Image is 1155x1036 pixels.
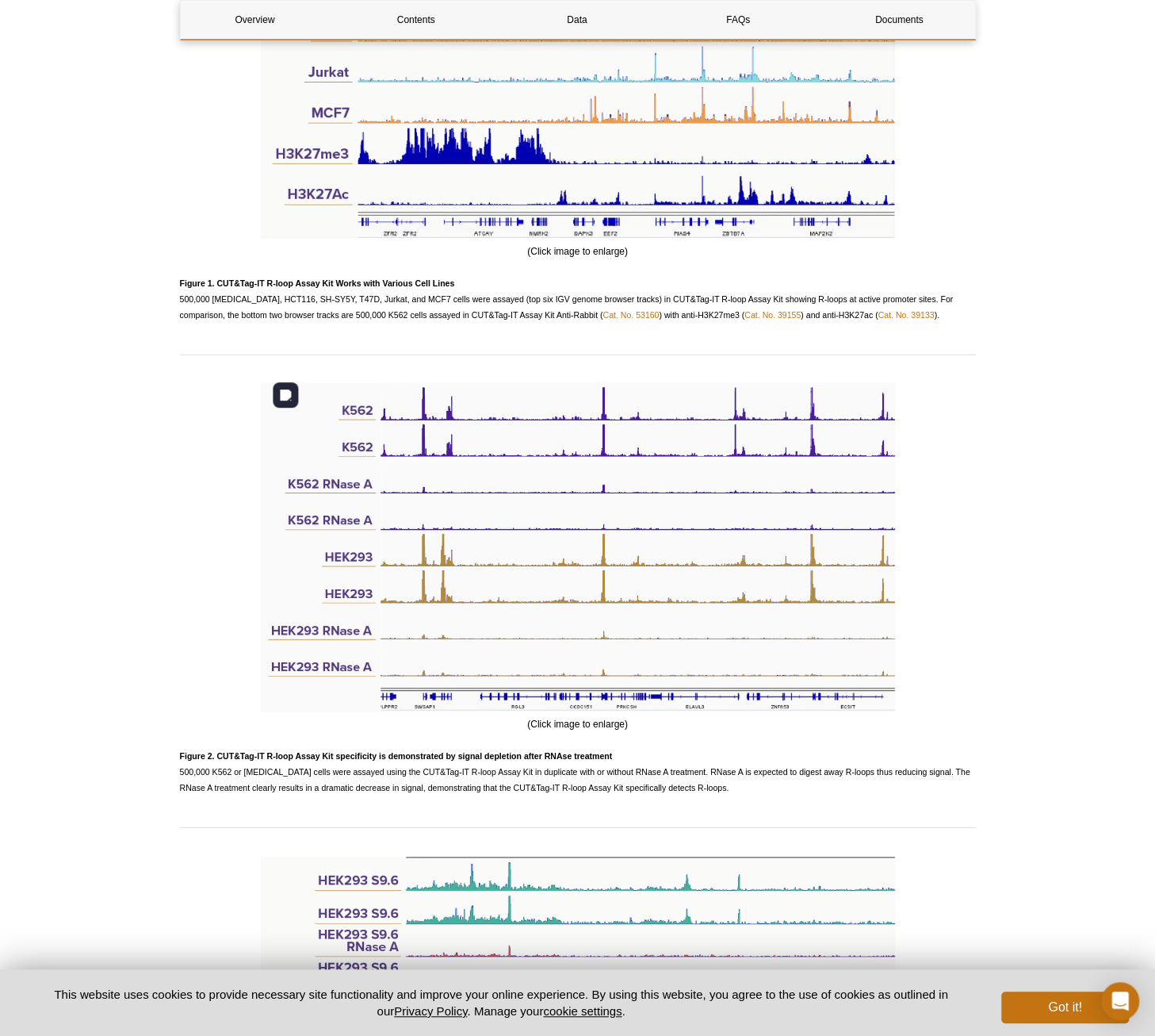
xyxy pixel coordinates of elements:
[664,1,813,39] a: FAQs
[180,383,976,732] div: (Click image to enlarge)
[878,310,934,320] a: Cat. No. 39133
[1001,992,1128,1023] button: Got it!
[180,278,954,320] span: 500,000 [MEDICAL_DATA], HCT116, SH-SY5Y, T47D, Jurkat, and MCF7 cells were assayed (top six IGV g...
[261,383,895,712] img: CUT&Tag-IT R-loop Assay Kit specificity is demonstrated by signal depletion after RNAse treatment
[180,751,613,761] strong: Figure 2. CUT&Tag-IT R-loop Assay Kit specificity is demonstrated by signal depletion after RNAse...
[180,751,970,792] span: 500,000 K562 or [MEDICAL_DATA] cells were assayed using the CUT&Tag-IT R-loop Assay Kit in duplic...
[394,1004,467,1018] a: Privacy Policy
[744,310,801,320] a: Cat. No. 39155
[181,1,330,39] a: Overview
[824,1,973,39] a: Documents
[27,986,976,1019] p: This website uses cookies to provide necessary site functionality and improve your online experie...
[602,310,659,320] a: Cat. No. 53160
[503,1,652,39] a: Data
[1101,982,1139,1020] div: Open Intercom Messenger
[543,1004,621,1018] button: cookie settings
[342,1,491,39] a: Contents
[180,278,455,288] strong: Figure 1. CUT&Tag-IT R-loop Assay Kit Works with Various Cell Lines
